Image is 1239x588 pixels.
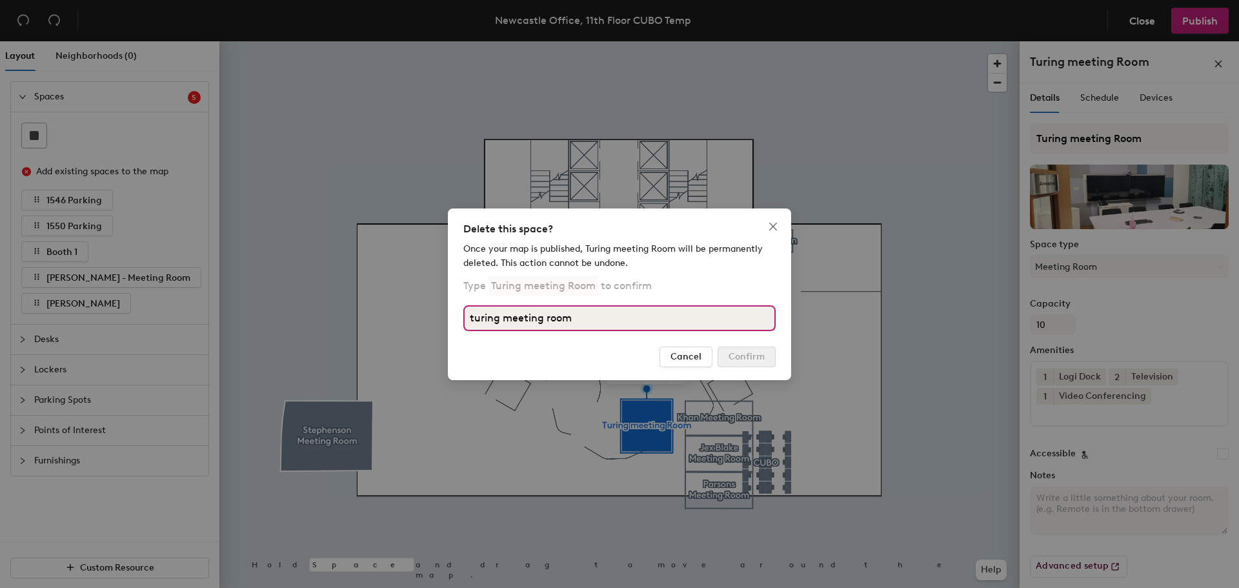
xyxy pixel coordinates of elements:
[763,216,783,237] button: Close
[763,221,783,232] span: Close
[670,351,701,362] span: Cancel
[768,221,778,232] span: close
[660,347,712,367] button: Cancel
[463,276,652,296] p: Type to confirm
[718,347,776,367] button: Confirm
[463,221,776,237] div: Delete this space?
[463,242,776,270] div: Once your map is published, Turing meeting Room will be permanently deleted. This action cannot b...
[489,276,598,296] p: Turing meeting Room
